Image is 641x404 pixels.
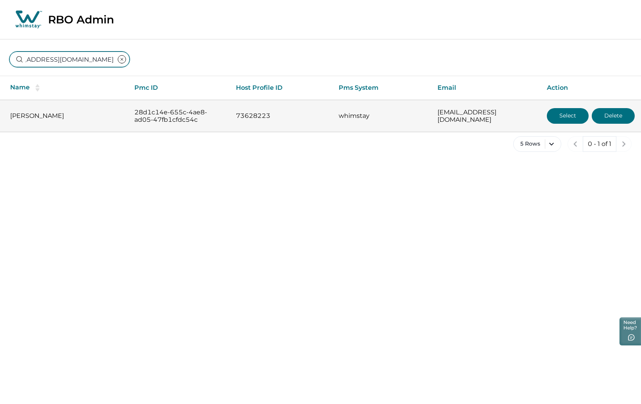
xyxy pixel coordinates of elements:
[9,52,130,67] input: Search by pmc name
[114,52,130,67] button: clear input
[339,112,425,120] p: whimstay
[230,76,332,100] th: Host Profile ID
[588,140,611,148] p: 0 - 1 of 1
[48,13,114,26] p: RBO Admin
[128,76,230,100] th: Pmc ID
[513,136,561,152] button: 5 Rows
[30,84,45,92] button: sorting
[134,109,223,124] p: 28d1c14e-655c-4ae8-ad05-47fb1cfdc54c
[10,112,122,120] p: [PERSON_NAME]
[332,76,431,100] th: Pms System
[616,136,632,152] button: next page
[437,109,534,124] p: [EMAIL_ADDRESS][DOMAIN_NAME]
[592,108,635,124] button: Delete
[568,136,583,152] button: previous page
[583,136,616,152] button: 0 - 1 of 1
[236,112,326,120] p: 73628223
[547,108,589,124] button: Select
[431,76,541,100] th: Email
[541,76,641,100] th: Action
